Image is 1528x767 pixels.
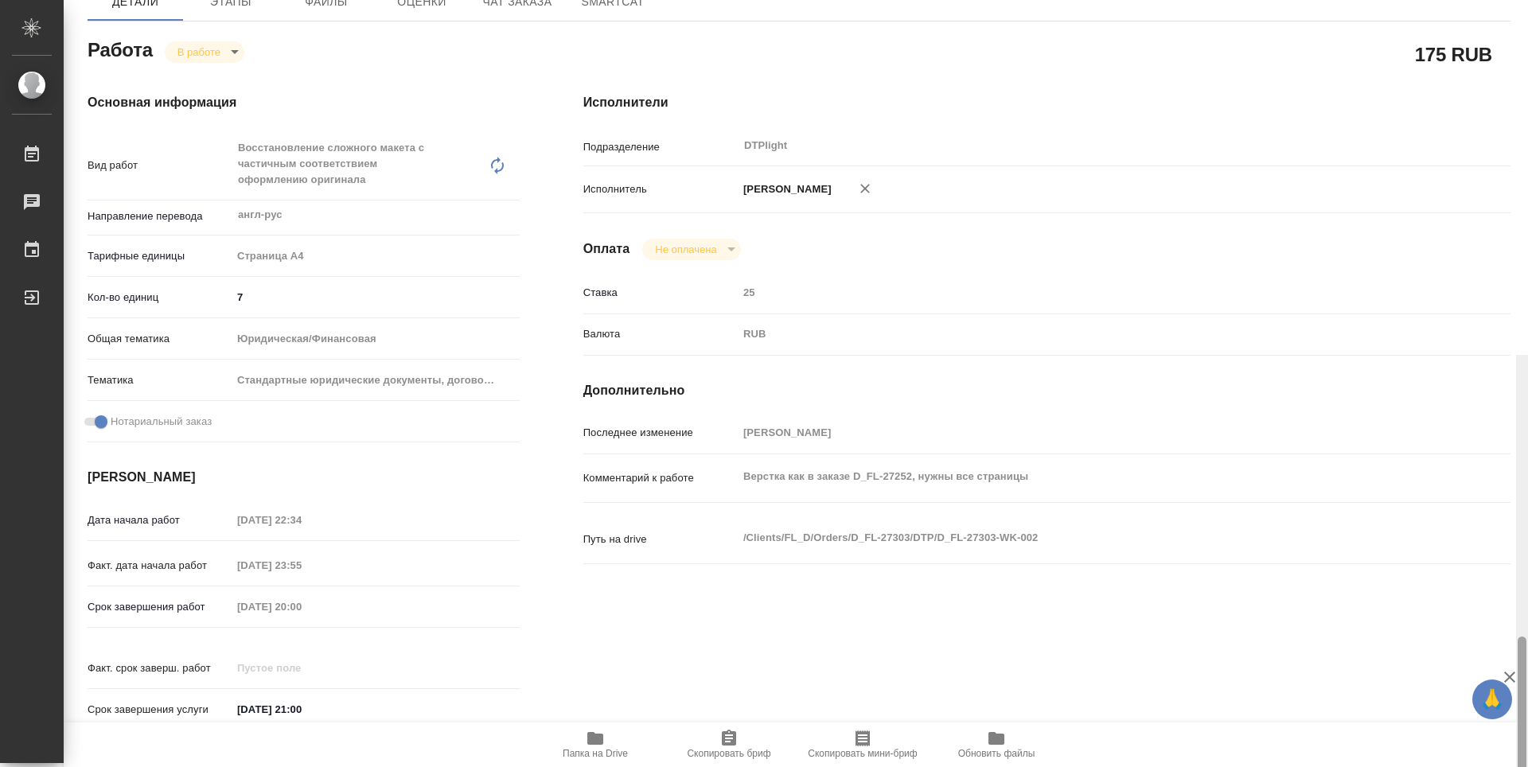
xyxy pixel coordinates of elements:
[796,722,930,767] button: Скопировать мини-бриф
[738,321,1433,348] div: RUB
[232,286,520,309] input: ✎ Введи что-нибудь
[650,243,721,256] button: Не оплачена
[232,243,520,270] div: Страница А4
[583,239,630,259] h4: Оплата
[583,470,738,486] p: Комментарий к работе
[930,722,1063,767] button: Обновить файлы
[1472,679,1512,719] button: 🙏
[583,531,738,547] p: Путь на drive
[563,748,628,759] span: Папка на Drive
[662,722,796,767] button: Скопировать бриф
[738,524,1433,551] textarea: /Clients/FL_D/Orders/D_FL-27303/DTP/D_FL-27303-WK-002
[583,326,738,342] p: Валюта
[173,45,225,59] button: В работе
[88,34,153,63] h2: Работа
[88,158,232,173] p: Вид работ
[232,698,371,721] input: ✎ Введи что-нибудь
[528,722,662,767] button: Папка на Drive
[88,331,232,347] p: Общая тематика
[88,372,232,388] p: Тематика
[88,248,232,264] p: Тарифные единицы
[687,748,770,759] span: Скопировать бриф
[1479,683,1506,716] span: 🙏
[88,512,232,528] p: Дата начала работ
[958,748,1035,759] span: Обновить файлы
[88,702,232,718] p: Срок завершения услуги
[111,414,212,430] span: Нотариальный заказ
[848,171,883,206] button: Удалить исполнителя
[88,558,232,574] p: Факт. дата начала работ
[583,425,738,441] p: Последнее изменение
[738,463,1433,490] textarea: Верстка как в заказе D_FL-27252, нужны все страницы
[88,290,232,306] p: Кол-во единиц
[583,181,738,197] p: Исполнитель
[88,93,520,112] h4: Основная информация
[232,656,371,679] input: Пустое поле
[1415,41,1492,68] h2: 175 RUB
[88,468,520,487] h4: [PERSON_NAME]
[642,239,740,260] div: В работе
[738,281,1433,304] input: Пустое поле
[232,367,520,394] div: Стандартные юридические документы, договоры, уставы
[583,285,738,301] p: Ставка
[583,381,1510,400] h4: Дополнительно
[88,660,232,676] p: Факт. срок заверш. работ
[232,595,371,618] input: Пустое поле
[88,208,232,224] p: Направление перевода
[808,748,917,759] span: Скопировать мини-бриф
[738,421,1433,444] input: Пустое поле
[232,554,371,577] input: Пустое поле
[738,181,832,197] p: [PERSON_NAME]
[583,139,738,155] p: Подразделение
[165,41,244,63] div: В работе
[88,599,232,615] p: Срок завершения работ
[583,93,1510,112] h4: Исполнители
[232,325,520,352] div: Юридическая/Финансовая
[232,508,371,531] input: Пустое поле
